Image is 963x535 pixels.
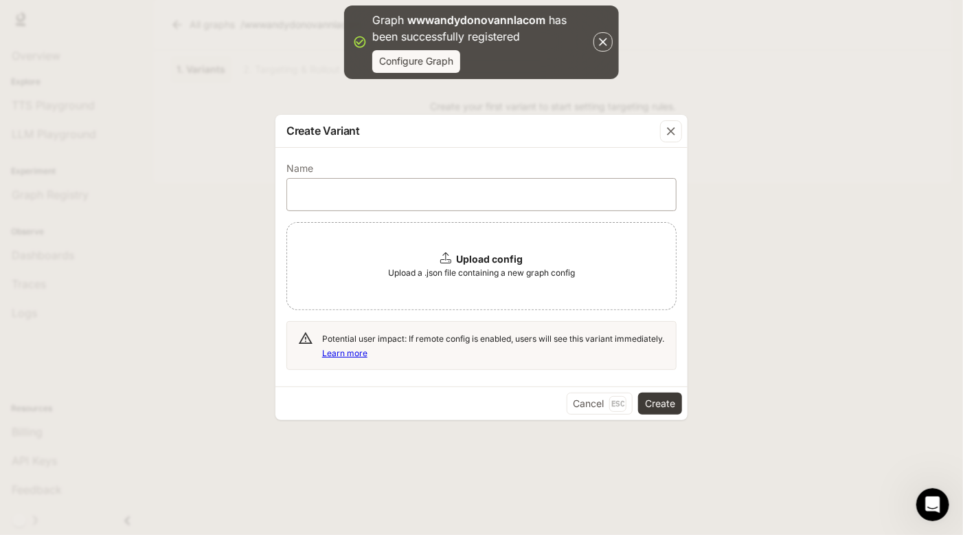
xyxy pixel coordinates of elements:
[609,396,626,411] p: Esc
[372,12,591,45] p: Graph has been successfully registered
[286,164,313,173] p: Name
[638,393,682,415] button: Create
[322,334,664,358] span: Potential user impact: If remote config is enabled, users will see this variant immediately.
[407,13,545,27] p: wwwandydonovannlacom
[322,348,367,358] a: Learn more
[457,253,523,265] b: Upload config
[372,50,460,73] button: Configure Graph
[567,393,633,415] button: CancelEsc
[388,266,575,280] span: Upload a .json file containing a new graph config
[916,488,949,521] iframe: Intercom live chat
[286,122,360,139] p: Create Variant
